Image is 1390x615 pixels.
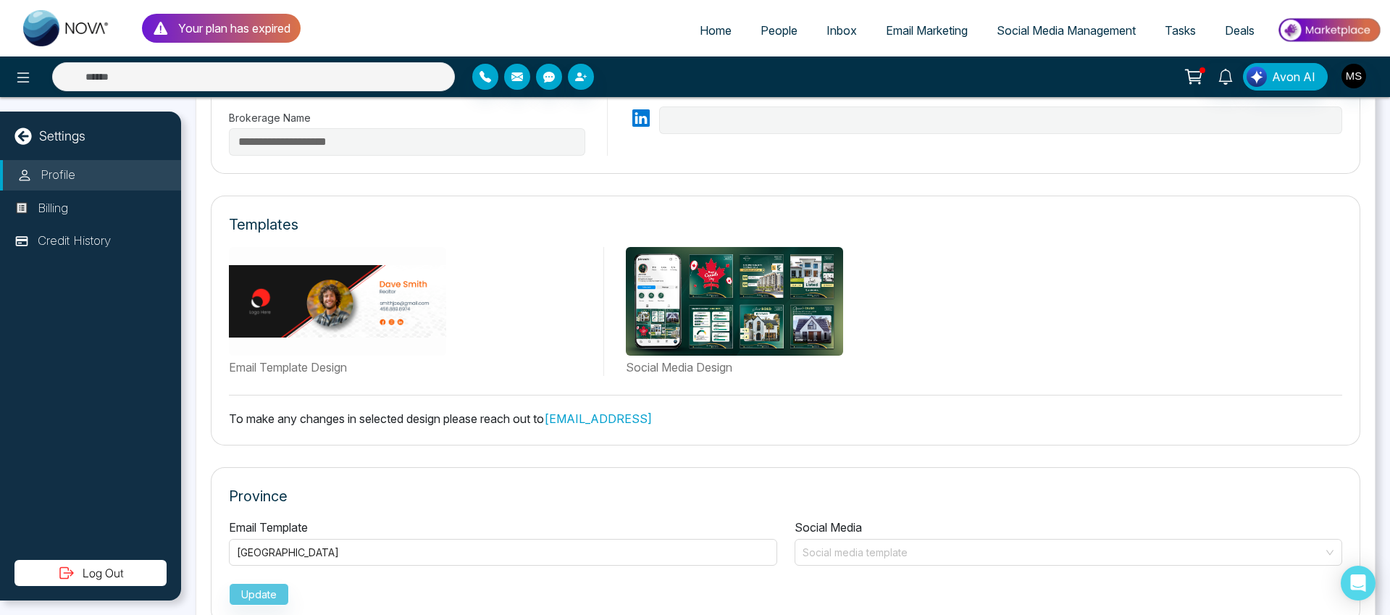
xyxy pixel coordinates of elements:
label: Social Media Design [626,359,1342,376]
label: Brokerage Name [229,110,585,125]
img: Market-place.gif [1276,14,1381,46]
p: Province [229,485,1342,507]
span: Home [700,23,732,38]
p: Your plan has expired [178,20,290,37]
label: Email Template [229,519,308,536]
label: Social Media [795,519,862,536]
span: Tasks [1165,23,1196,38]
a: Inbox [812,17,871,44]
button: Log Out [14,560,167,586]
a: Social Media Management [982,17,1150,44]
label: Email Template Design [229,359,593,376]
p: Billing [38,199,68,218]
a: Email Marketing [871,17,982,44]
a: Tasks [1150,17,1210,44]
img: Lead Flow [1247,67,1267,87]
p: Settings [39,126,85,146]
button: Avon AI [1243,63,1328,91]
span: Deals [1225,23,1255,38]
img: Not found [229,247,446,356]
span: Email Marketing [886,23,968,38]
span: People [761,23,797,38]
span: [GEOGRAPHIC_DATA] [237,546,342,558]
a: People [746,17,812,44]
span: Social Media Management [997,23,1136,38]
p: Credit History [38,232,111,251]
a: Deals [1210,17,1269,44]
img: User Avatar [1341,64,1366,88]
span: Avon AI [1272,68,1315,85]
div: Open Intercom Messenger [1341,566,1376,601]
img: Not found [626,247,843,356]
p: To make any changes in selected design please reach out to [229,410,1342,427]
a: Home [685,17,746,44]
span: Inbox [826,23,857,38]
p: Profile [41,166,75,185]
a: [EMAIL_ADDRESS] [544,411,652,426]
p: Templates [229,214,298,235]
img: Nova CRM Logo [23,10,110,46]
